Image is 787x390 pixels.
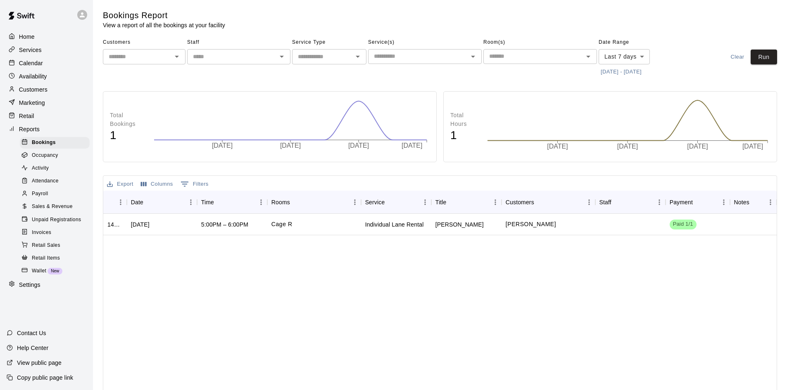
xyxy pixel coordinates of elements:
p: Customers [19,85,48,94]
a: Unpaid Registrations [20,213,93,226]
p: Availability [19,72,47,80]
a: WalletNew [20,265,93,277]
button: Menu [718,196,730,208]
span: Date Range [599,36,671,49]
tspan: [DATE] [280,142,301,149]
span: New [48,269,62,273]
button: Menu [583,196,595,208]
span: Retail Sales [32,241,60,250]
div: Rooms [267,191,361,214]
p: View public page [17,359,62,367]
a: Home [7,31,86,43]
div: Availability [7,70,86,83]
button: [DATE] - [DATE] [599,66,644,78]
button: Open [352,51,364,62]
div: Last 7 days [599,49,650,64]
span: Paid 1/1 [670,220,697,228]
h4: 1 [110,128,145,143]
div: Date [131,191,143,214]
p: Contact Us [17,329,46,337]
a: Invoices [20,226,93,239]
div: Date [127,191,197,214]
button: Menu [349,196,361,208]
button: Open [467,51,479,62]
span: Invoices [32,229,51,237]
span: Unpaid Registrations [32,216,81,224]
div: Attendance [20,175,90,187]
a: Attendance [20,175,93,188]
tspan: [DATE] [687,143,708,150]
p: View a report of all the bookings at your facility [103,21,225,29]
button: Show filters [178,177,211,191]
span: Payroll [32,190,48,198]
div: Retail Sales [20,240,90,251]
div: Time [201,191,214,214]
button: Sort [290,196,302,208]
span: Wallet [32,267,46,275]
div: Darin Amick [435,220,484,229]
tspan: [DATE] [742,143,763,150]
div: Wed, Sep 17, 2025 [131,220,150,229]
button: Open [171,51,183,62]
div: Individual Lane Rental [365,220,424,229]
p: Home [19,33,35,41]
p: Haddie Amick [506,220,556,229]
button: Menu [489,196,502,208]
div: Notes [730,191,777,214]
button: Sort [385,196,396,208]
tspan: [DATE] [402,142,423,149]
button: Sort [611,196,623,208]
button: Sort [214,196,226,208]
div: Service [365,191,385,214]
button: Menu [185,196,197,208]
a: Retail Sales [20,239,93,252]
span: Retail Items [32,254,60,262]
div: Rooms [271,191,290,214]
span: Customers [103,36,185,49]
button: Menu [419,196,431,208]
div: Customers [506,191,534,214]
h5: Bookings Report [103,10,225,21]
div: Marketing [7,97,86,109]
button: Sort [693,196,704,208]
button: Sort [534,196,546,208]
span: Sales & Revenue [32,203,73,211]
button: Clear [724,50,751,65]
div: 5:00PM – 6:00PM [201,220,248,229]
span: Staff [187,36,290,49]
div: ID [103,191,127,214]
div: Staff [595,191,666,214]
button: Select columns [139,178,175,191]
h4: 1 [450,128,479,143]
div: Customers [502,191,595,214]
button: Menu [764,196,777,208]
div: Bookings [20,137,90,149]
a: Sales & Revenue [20,201,93,213]
p: Copy public page link [17,373,73,382]
span: Service(s) [368,36,482,49]
div: Retail Items [20,253,90,264]
a: Retail [7,110,86,122]
div: Time [197,191,267,214]
span: Bookings [32,139,56,147]
a: Settings [7,279,86,291]
a: Calendar [7,57,86,69]
div: Unpaid Registrations [20,214,90,226]
div: Sales & Revenue [20,201,90,213]
a: Bookings [20,136,93,149]
span: Activity [32,164,49,173]
div: WalletNew [20,265,90,277]
div: Staff [599,191,611,214]
tspan: [DATE] [617,143,637,150]
a: Payroll [20,188,93,201]
div: 1432493 [107,220,123,229]
a: Customers [7,83,86,96]
button: Sort [143,196,155,208]
span: Occupancy [32,151,58,160]
a: Reports [7,123,86,135]
p: Calendar [19,59,43,67]
button: Menu [653,196,666,208]
button: Sort [446,196,458,208]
